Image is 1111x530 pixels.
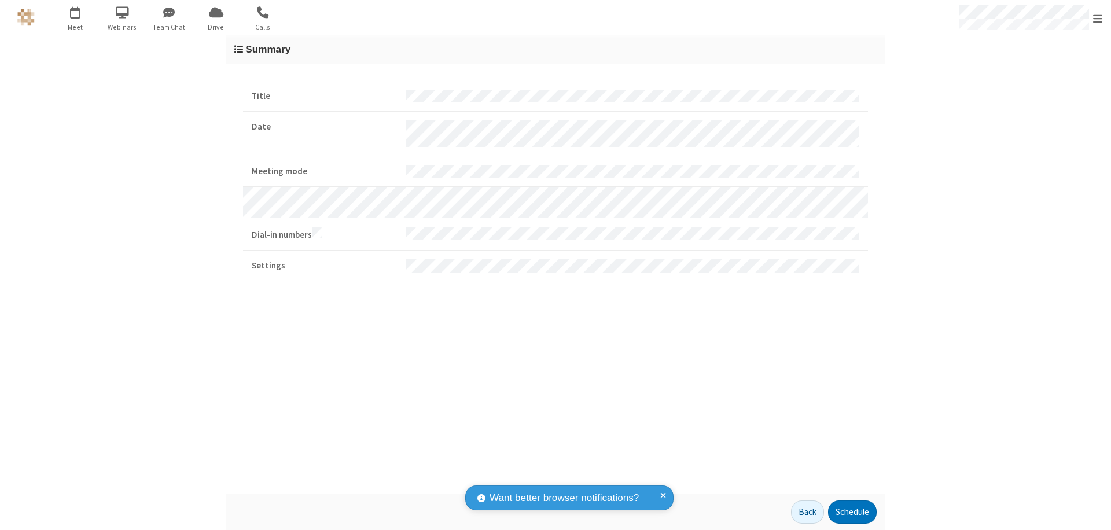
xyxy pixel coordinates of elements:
strong: Title [252,90,397,103]
span: Summary [245,43,290,55]
button: Back [791,500,824,524]
span: Calls [241,22,285,32]
iframe: Chat [1082,500,1102,522]
span: Webinars [101,22,144,32]
strong: Dial-in numbers [252,227,397,242]
span: Drive [194,22,238,32]
span: Meet [54,22,97,32]
img: QA Selenium DO NOT DELETE OR CHANGE [17,9,35,26]
button: Schedule [828,500,877,524]
strong: Meeting mode [252,165,397,178]
strong: Settings [252,259,397,273]
strong: Date [252,120,397,134]
span: Want better browser notifications? [490,491,639,506]
span: Team Chat [148,22,191,32]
